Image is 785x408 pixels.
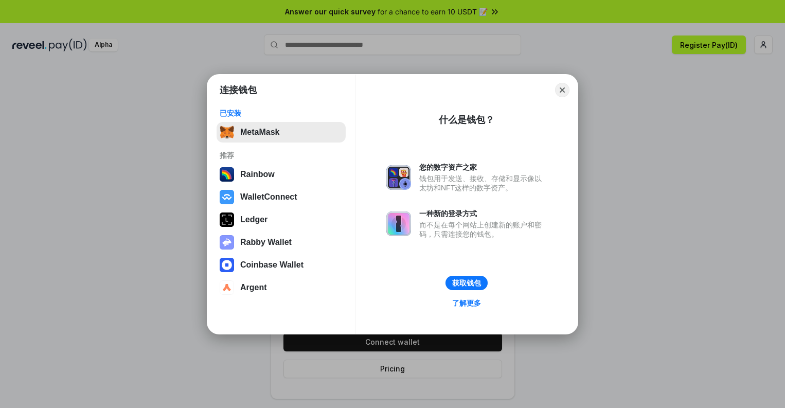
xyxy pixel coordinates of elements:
button: Argent [217,277,346,298]
img: svg+xml,%3Csvg%20width%3D%2228%22%20height%3D%2228%22%20viewBox%3D%220%200%2028%2028%22%20fill%3D... [220,190,234,204]
button: Rainbow [217,164,346,185]
img: svg+xml,%3Csvg%20xmlns%3D%22http%3A%2F%2Fwww.w3.org%2F2000%2Fsvg%22%20fill%3D%22none%22%20viewBox... [386,165,411,190]
button: Ledger [217,209,346,230]
div: 推荐 [220,151,343,160]
button: Rabby Wallet [217,232,346,253]
button: 获取钱包 [445,276,488,290]
div: Rabby Wallet [240,238,292,247]
button: WalletConnect [217,187,346,207]
img: svg+xml,%3Csvg%20fill%3D%22none%22%20height%3D%2233%22%20viewBox%3D%220%200%2035%2033%22%20width%... [220,125,234,139]
div: 您的数字资产之家 [419,163,547,172]
button: Coinbase Wallet [217,255,346,275]
img: svg+xml,%3Csvg%20xmlns%3D%22http%3A%2F%2Fwww.w3.org%2F2000%2Fsvg%22%20fill%3D%22none%22%20viewBox... [220,235,234,250]
div: Coinbase Wallet [240,260,304,270]
div: 而不是在每个网站上创建新的账户和密码，只需连接您的钱包。 [419,220,547,239]
button: MetaMask [217,122,346,143]
button: Close [555,83,569,97]
h1: 连接钱包 [220,84,257,96]
div: Rainbow [240,170,275,179]
div: 获取钱包 [452,278,481,288]
div: MetaMask [240,128,279,137]
img: svg+xml,%3Csvg%20width%3D%2228%22%20height%3D%2228%22%20viewBox%3D%220%200%2028%2028%22%20fill%3D... [220,258,234,272]
img: svg+xml,%3Csvg%20xmlns%3D%22http%3A%2F%2Fwww.w3.org%2F2000%2Fsvg%22%20width%3D%2228%22%20height%3... [220,212,234,227]
div: 了解更多 [452,298,481,308]
div: 钱包用于发送、接收、存储和显示像以太坊和NFT这样的数字资产。 [419,174,547,192]
div: Argent [240,283,267,292]
img: svg+xml,%3Csvg%20xmlns%3D%22http%3A%2F%2Fwww.w3.org%2F2000%2Fsvg%22%20fill%3D%22none%22%20viewBox... [386,211,411,236]
div: 什么是钱包？ [439,114,494,126]
div: WalletConnect [240,192,297,202]
img: svg+xml,%3Csvg%20width%3D%22120%22%20height%3D%22120%22%20viewBox%3D%220%200%20120%20120%22%20fil... [220,167,234,182]
div: 一种新的登录方式 [419,209,547,218]
div: 已安装 [220,109,343,118]
a: 了解更多 [446,296,487,310]
div: Ledger [240,215,267,224]
img: svg+xml,%3Csvg%20width%3D%2228%22%20height%3D%2228%22%20viewBox%3D%220%200%2028%2028%22%20fill%3D... [220,280,234,295]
